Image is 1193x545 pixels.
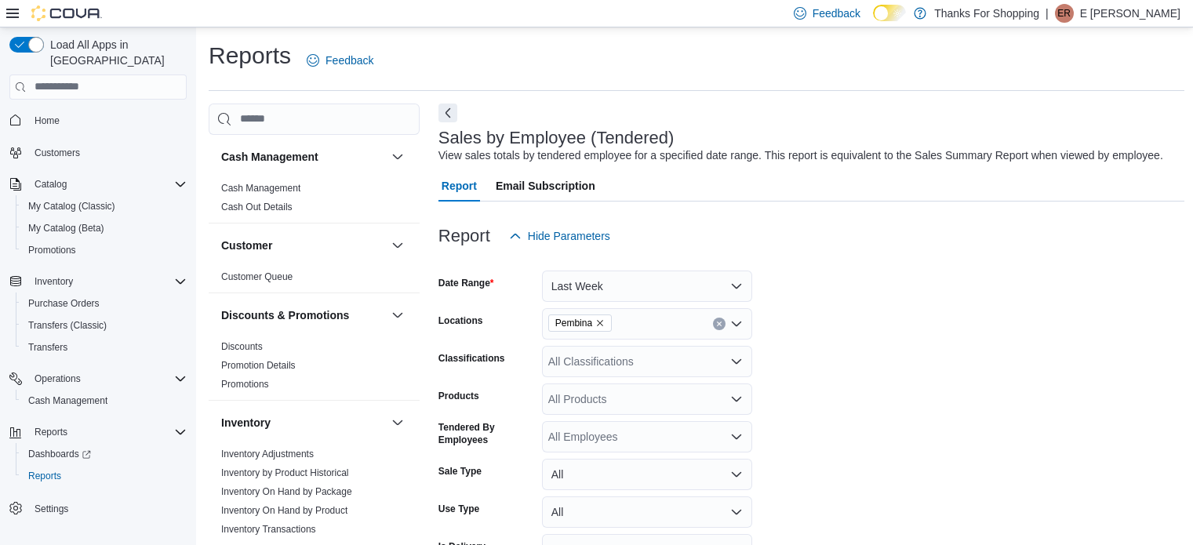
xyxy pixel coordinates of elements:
span: Purchase Orders [28,297,100,310]
div: Cash Management [209,179,420,223]
label: Tendered By Employees [438,421,536,446]
span: Cash Management [28,394,107,407]
a: Home [28,111,66,130]
a: Inventory by Product Historical [221,467,349,478]
span: Inventory by Product Historical [221,467,349,479]
h1: Reports [209,40,291,71]
a: Customer Queue [221,271,293,282]
div: E Robert [1055,4,1074,23]
span: Inventory [28,272,187,291]
a: Customers [28,144,86,162]
a: Discounts [221,341,263,352]
button: Purchase Orders [16,292,193,314]
button: Cash Management [388,147,407,166]
span: Inventory [35,275,73,288]
button: Settings [3,496,193,519]
button: Open list of options [730,318,743,330]
span: Load All Apps in [GEOGRAPHIC_DATA] [44,37,187,68]
button: Clear input [713,318,726,330]
span: My Catalog (Classic) [28,200,115,213]
button: My Catalog (Classic) [16,195,193,217]
button: Customer [388,236,407,255]
button: Reports [3,421,193,443]
span: Cash Out Details [221,201,293,213]
button: Transfers [16,336,193,358]
button: Reports [28,423,74,441]
input: Dark Mode [873,5,906,21]
label: Products [438,390,479,402]
button: Open list of options [730,355,743,368]
button: Discounts & Promotions [221,307,385,323]
span: Transfers (Classic) [28,319,107,332]
button: Open list of options [730,431,743,443]
span: Reports [35,426,67,438]
button: All [542,496,752,528]
span: Cash Management [221,182,300,194]
span: My Catalog (Beta) [28,222,104,234]
button: Cash Management [221,149,385,165]
button: Last Week [542,271,752,302]
span: Catalog [35,178,67,191]
button: Operations [28,369,87,388]
label: Date Range [438,277,494,289]
span: Email Subscription [496,170,595,202]
h3: Report [438,227,490,245]
span: Pembina [548,314,612,332]
span: Promotions [28,244,76,256]
p: Thanks For Shopping [934,4,1039,23]
p: E [PERSON_NAME] [1080,4,1180,23]
button: All [542,459,752,490]
a: Cash Management [22,391,114,410]
span: Operations [28,369,187,388]
a: My Catalog (Beta) [22,219,111,238]
button: Promotions [16,239,193,261]
a: Feedback [300,45,380,76]
span: My Catalog (Beta) [22,219,187,238]
button: Home [3,109,193,132]
button: My Catalog (Beta) [16,217,193,239]
button: Discounts & Promotions [388,306,407,325]
span: Discounts [221,340,263,353]
a: Cash Management [221,183,300,194]
a: Inventory On Hand by Product [221,505,347,516]
a: Settings [28,500,75,518]
h3: Customer [221,238,272,253]
span: Inventory Transactions [221,523,316,536]
a: Transfers [22,338,74,357]
span: Settings [35,503,68,515]
span: Inventory On Hand by Product [221,504,347,517]
span: My Catalog (Classic) [22,197,187,216]
a: Promotions [221,379,269,390]
span: Dashboards [28,448,91,460]
button: Cash Management [16,390,193,412]
span: Inventory Adjustments [221,448,314,460]
a: Promotions [22,241,82,260]
img: Cova [31,5,102,21]
a: Inventory On Hand by Package [221,486,352,497]
a: Reports [22,467,67,485]
a: Promotion Details [221,360,296,371]
button: Customer [221,238,385,253]
p: | [1046,4,1049,23]
button: Inventory [221,415,385,431]
a: My Catalog (Classic) [22,197,122,216]
label: Use Type [438,503,479,515]
button: Inventory [3,271,193,292]
span: Reports [28,470,61,482]
span: Home [35,114,60,127]
span: Reports [28,423,187,441]
a: Dashboards [16,443,193,465]
span: Dark Mode [873,21,874,22]
label: Locations [438,314,483,327]
span: Promotions [221,378,269,391]
label: Sale Type [438,465,482,478]
span: Promotion Details [221,359,296,372]
button: Hide Parameters [503,220,617,252]
span: Purchase Orders [22,294,187,313]
span: Transfers [28,341,67,354]
span: Customer Queue [221,271,293,283]
a: Cash Out Details [221,202,293,213]
span: Customers [35,147,80,159]
button: Inventory [28,272,79,291]
button: Open list of options [730,393,743,405]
